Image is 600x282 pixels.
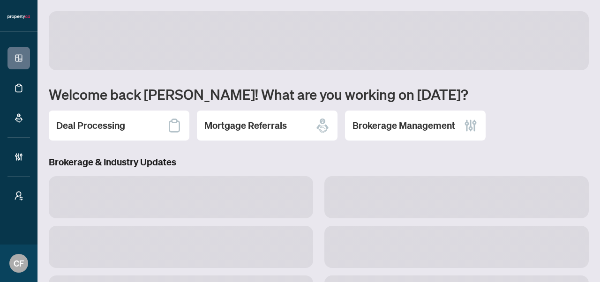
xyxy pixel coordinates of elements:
span: CF [14,257,24,270]
h2: Brokerage Management [352,119,455,132]
h3: Brokerage & Industry Updates [49,156,589,169]
h2: Deal Processing [56,119,125,132]
h2: Mortgage Referrals [204,119,287,132]
h1: Welcome back [PERSON_NAME]! What are you working on [DATE]? [49,85,589,103]
span: user-switch [14,191,23,200]
img: logo [7,14,30,20]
